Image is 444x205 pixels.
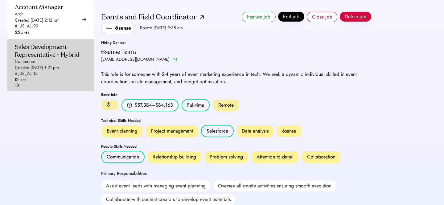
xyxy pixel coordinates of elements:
[151,127,193,135] div: Project management
[101,180,211,191] div: Assist event leads with managing event planning
[101,170,147,177] div: Primary Responsibilities
[101,12,196,22] div: Events and Field Coordinator
[107,127,137,135] div: Event planning
[15,17,60,23] div: Created [DATE] 2:12 pm
[101,145,371,148] div: People Skills Needed
[15,23,38,29] div: # JUS_ALL99
[101,48,136,56] div: 6sense Team
[200,15,204,19] img: arrow-up-right.png
[115,24,131,32] div: 6sense
[134,101,173,109] div: $57,384–$84,163
[15,29,20,35] strong: 25
[242,127,269,135] div: Data analysis
[127,102,132,108] img: money.svg
[207,127,228,135] div: Salesforce
[107,153,139,161] div: Communication
[101,93,371,96] div: Basic Info
[307,153,335,161] div: Collaboration
[15,71,38,77] div: # JUS_ALL15
[140,25,183,31] div: Posted [DATE] 9:35 am
[15,83,19,87] img: arrow-right-black.svg
[105,24,113,32] img: 6sense.png
[101,119,371,122] div: Technical Skills Needed
[15,59,35,65] div: Commerce
[210,153,243,161] div: Problem solving
[101,71,371,85] div: This role is for someone with 2-4 years of event marketing experience in tech. We seek a dynamic ...
[101,56,170,63] div: [EMAIL_ADDRESS][DOMAIN_NAME]
[15,76,18,83] strong: 0
[101,41,178,44] div: Hiring Contact
[340,12,371,22] button: Delete job
[213,99,239,111] div: Remote
[82,17,86,22] img: arrow-right-black.svg
[15,77,27,83] div: Likes
[107,102,110,108] img: location.svg
[101,194,236,205] div: Collaborate with content creators to develop event materials
[282,127,296,135] div: 6sense
[15,43,83,59] div: Sales Development Representative - Hybrid
[15,11,23,17] div: Arch
[213,180,336,191] div: Oversee all on-site activities ensuring smooth execution
[153,153,196,161] div: Relationship building
[242,12,276,22] button: Feature Job
[307,12,337,22] button: Close job
[15,29,29,35] div: Likes
[278,12,304,22] button: Edit job
[182,99,210,111] div: Full-time
[15,3,63,11] div: Account Manager
[257,153,294,161] div: Attention to detail
[15,65,59,71] div: Created [DATE] 1:21 pm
